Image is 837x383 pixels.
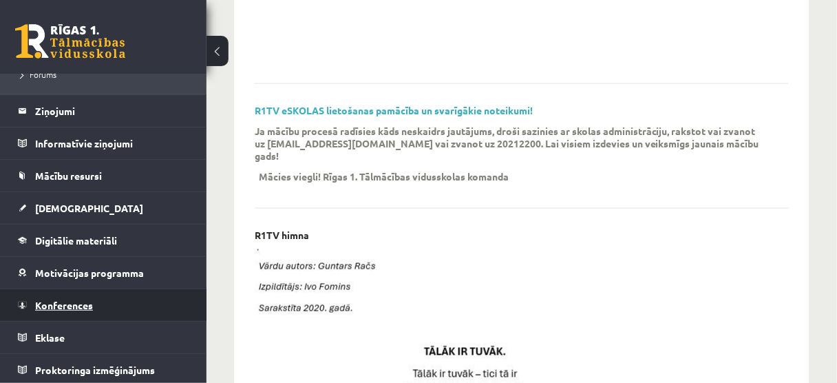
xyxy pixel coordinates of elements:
a: Ziņojumi [18,95,189,127]
legend: Informatīvie ziņojumi [35,127,189,159]
span: Konferences [35,299,93,311]
legend: Ziņojumi [35,95,189,127]
a: [DEMOGRAPHIC_DATA] [18,192,189,224]
a: Mācību resursi [18,160,189,191]
a: Eklase [18,322,189,353]
span: Proktoringa izmēģinājums [35,364,155,376]
a: Motivācijas programma [18,257,189,289]
a: Konferences [18,289,189,321]
span: Forums [21,69,56,80]
span: Motivācijas programma [35,267,144,279]
span: Eklase [35,331,65,344]
a: Digitālie materiāli [18,225,189,256]
p: Ja mācību procesā radīsies kāds neskaidrs jautājums, droši sazinies ar skolas administrāciju, rak... [255,125,768,162]
a: Informatīvie ziņojumi [18,127,189,159]
p: R1TV himna [255,229,309,241]
a: Forums [21,68,193,81]
a: R1TV eSKOLAS lietošanas pamācība un svarīgākie noteikumi! [255,104,533,116]
span: [DEMOGRAPHIC_DATA] [35,202,143,214]
p: Rīgas 1. Tālmācības vidusskolas komanda [323,170,509,183]
span: Mācību resursi [35,169,102,182]
p: Mācies viegli! [259,170,321,183]
a: Rīgas 1. Tālmācības vidusskola [15,24,125,59]
span: Digitālie materiāli [35,234,117,247]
